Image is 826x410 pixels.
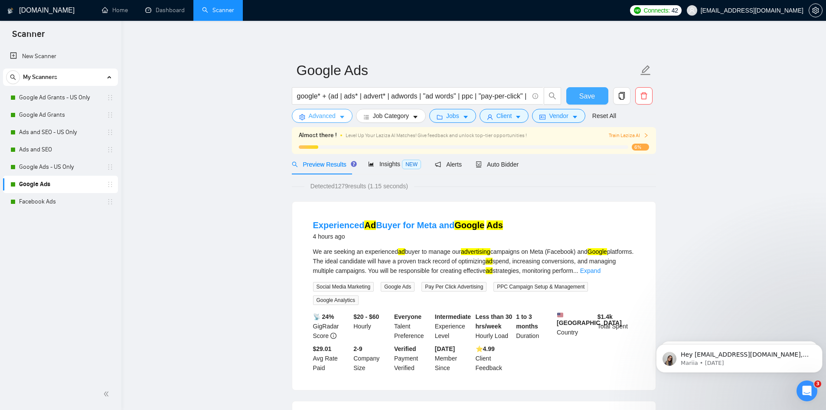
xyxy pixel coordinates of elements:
[368,161,374,167] span: area-chart
[461,248,490,255] mark: advertising
[480,109,529,123] button: userClientcaret-down
[145,7,185,14] a: dashboardDashboard
[433,312,474,341] div: Experience Level
[496,111,512,121] span: Client
[350,160,358,168] div: Tooltip anchor
[446,111,459,121] span: Jobs
[429,109,476,123] button: folderJobscaret-down
[202,7,234,14] a: searchScanner
[19,141,101,158] a: Ads and SEO
[596,312,637,341] div: Total Spent
[353,313,379,320] b: $20 - $60
[643,133,649,138] span: right
[297,59,638,81] input: Scanner name...
[797,380,817,401] iframe: Intercom live chat
[330,333,336,339] span: info-circle
[5,28,52,46] span: Scanner
[19,124,101,141] a: Ads and SEO - US Only
[103,390,112,398] span: double-left
[597,313,613,320] b: $ 1.4k
[299,131,337,140] span: Almost there !
[433,344,474,373] div: Member Since
[19,176,101,193] a: Google Ads
[614,92,630,100] span: copy
[398,248,405,255] mark: ad
[435,161,462,168] span: Alerts
[592,111,616,121] a: Reset All
[476,345,495,352] b: ⭐️ 4.99
[549,111,568,121] span: Vendor
[486,267,493,274] mark: ad
[107,181,114,188] span: holder
[476,161,519,168] span: Auto Bidder
[557,312,622,326] b: [GEOGRAPHIC_DATA]
[476,161,482,167] span: robot
[28,25,158,118] span: Hey [EMAIL_ADDRESS][DOMAIN_NAME], Looks like your Upwork agency Better Bid Strategy ran out of co...
[299,114,305,120] span: setting
[579,91,595,102] span: Save
[313,231,503,242] div: 4 hours ago
[381,282,415,292] span: Google Ads
[313,247,635,276] div: We are seeking an experienced buyer to manage our campaigns on Meta (Facebook) and platforms. The...
[7,4,13,18] img: logo
[356,109,426,123] button: barsJob Categorycaret-down
[313,295,359,305] span: Google Analytics
[107,112,114,118] span: holder
[313,282,374,292] span: Social Media Marketing
[313,313,334,320] b: 📡 24%
[809,7,823,14] a: setting
[23,69,57,86] span: My Scanners
[313,345,332,352] b: $29.01
[809,3,823,17] button: setting
[107,146,114,153] span: holder
[19,193,101,210] a: Facebook Ads
[493,282,588,292] span: PPC Campaign Setup & Management
[437,114,443,120] span: folder
[352,312,392,341] div: Hourly
[435,345,455,352] b: [DATE]
[339,114,345,120] span: caret-down
[566,87,608,105] button: Save
[392,344,433,373] div: Payment Verified
[394,345,416,352] b: Verified
[672,6,678,15] span: 42
[311,344,352,373] div: Avg Rate Paid
[102,7,128,14] a: homeHome
[107,198,114,205] span: holder
[107,94,114,101] span: holder
[313,220,503,230] a: ExperiencedAdBuyer for Meta andGoogle Ads
[28,33,159,41] p: Message from Mariia, sent 1w ago
[476,313,513,330] b: Less than 30 hrs/week
[635,87,653,105] button: delete
[514,312,555,341] div: Duration
[19,89,101,106] a: Google Ad Grants - US Only
[539,114,545,120] span: idcard
[555,312,596,341] div: Country
[588,248,607,255] mark: Google
[572,114,578,120] span: caret-down
[613,87,630,105] button: copy
[486,258,493,265] mark: ad
[304,181,414,191] span: Detected 1279 results (1.15 seconds)
[435,313,471,320] b: Intermediate
[643,6,669,15] span: Connects:
[532,93,538,99] span: info-circle
[632,144,649,151] span: 6%
[392,312,433,341] div: Talent Preference
[292,109,353,123] button: settingAdvancedcaret-down
[544,87,561,105] button: search
[3,69,118,210] li: My Scanners
[311,312,352,341] div: GigRadar Score
[292,161,354,168] span: Preview Results
[557,312,563,318] img: 🇺🇸
[609,131,649,140] span: Train Laziza AI
[402,160,421,169] span: NEW
[292,161,298,167] span: search
[544,92,561,100] span: search
[421,282,486,292] span: Pay Per Click Advertising
[353,345,362,352] b: 2-9
[10,48,111,65] a: New Scanner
